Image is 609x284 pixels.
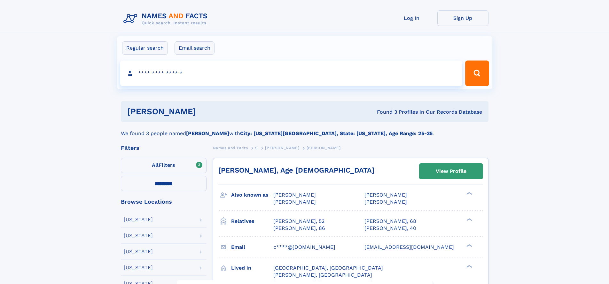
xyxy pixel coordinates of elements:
[465,264,472,268] div: ❯
[121,10,213,28] img: Logo Names and Facts
[124,249,153,254] div: [US_STATE]
[386,10,437,26] a: Log In
[218,166,374,174] a: [PERSON_NAME], Age [DEMOGRAPHIC_DATA]
[273,265,383,271] span: [GEOGRAPHIC_DATA], [GEOGRAPHIC_DATA]
[273,272,372,278] span: [PERSON_NAME], [GEOGRAPHIC_DATA]
[121,158,207,173] label: Filters
[124,233,153,238] div: [US_STATE]
[273,225,325,232] a: [PERSON_NAME], 86
[465,61,489,86] button: Search Button
[364,225,416,232] a: [PERSON_NAME], 40
[124,217,153,222] div: [US_STATE]
[121,122,488,137] div: We found 3 people named with .
[364,218,416,225] a: [PERSON_NAME], 68
[213,144,248,152] a: Names and Facts
[231,216,273,227] h3: Relatives
[122,41,168,55] label: Regular search
[286,109,482,116] div: Found 3 Profiles In Our Records Database
[436,164,466,179] div: View Profile
[265,146,299,150] span: [PERSON_NAME]
[273,199,316,205] span: [PERSON_NAME]
[307,146,341,150] span: [PERSON_NAME]
[175,41,215,55] label: Email search
[124,265,153,270] div: [US_STATE]
[465,191,472,196] div: ❯
[240,130,433,136] b: City: [US_STATE][GEOGRAPHIC_DATA], State: [US_STATE], Age Range: 25-35
[437,10,488,26] a: Sign Up
[255,144,258,152] a: S
[120,61,463,86] input: search input
[121,199,207,205] div: Browse Locations
[364,192,407,198] span: [PERSON_NAME]
[127,108,286,116] h1: [PERSON_NAME]
[186,130,229,136] b: [PERSON_NAME]
[364,244,454,250] span: [EMAIL_ADDRESS][DOMAIN_NAME]
[255,146,258,150] span: S
[273,192,316,198] span: [PERSON_NAME]
[265,144,299,152] a: [PERSON_NAME]
[419,164,483,179] a: View Profile
[465,243,472,247] div: ❯
[231,263,273,273] h3: Lived in
[152,162,159,168] span: All
[273,218,324,225] a: [PERSON_NAME], 52
[231,190,273,200] h3: Also known as
[465,217,472,222] div: ❯
[121,145,207,151] div: Filters
[364,199,407,205] span: [PERSON_NAME]
[231,242,273,253] h3: Email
